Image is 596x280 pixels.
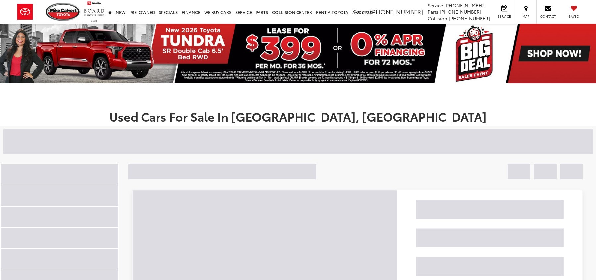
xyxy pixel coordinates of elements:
span: Saved [567,14,581,19]
span: [PHONE_NUMBER] [444,2,486,9]
span: [PHONE_NUMBER] [440,8,481,15]
span: Service [428,2,443,9]
span: Parts [428,8,438,15]
span: [PHONE_NUMBER] [449,15,490,22]
span: Collision [428,15,447,22]
span: Map [519,14,533,19]
span: [PHONE_NUMBER] [370,7,423,16]
span: Service [497,14,512,19]
img: Mike Calvert Toyota [46,3,81,21]
span: Contact [540,14,556,19]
